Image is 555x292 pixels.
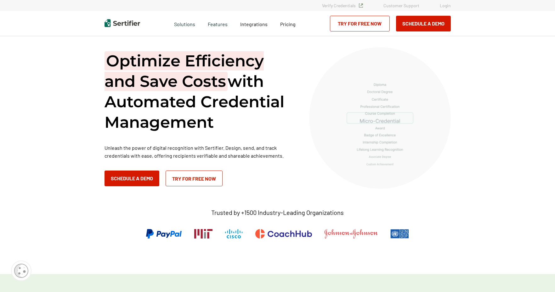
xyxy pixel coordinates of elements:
[440,3,451,8] a: Login
[208,20,228,27] span: Features
[105,144,293,160] p: Unleash the power of digital recognition with Sertifier. Design, send, and track credentials with...
[359,3,363,8] img: Verified
[255,229,312,239] img: CoachHub
[330,16,390,31] a: Try for Free Now
[322,3,363,8] a: Verify Credentials
[105,51,264,91] span: Optimize Efficiency and Save Costs
[211,209,344,216] p: Trusted by +1500 Industry-Leading Organizations
[369,156,391,158] g: Associate Degree
[240,21,268,27] span: Integrations
[146,229,182,239] img: PayPal
[105,51,293,132] h1: with Automated Credential Management
[174,20,195,27] span: Solutions
[280,20,296,27] a: Pricing
[194,229,212,239] img: Massachusetts Institute of Technology
[240,20,268,27] a: Integrations
[14,264,28,278] img: Cookie Popup Icon
[225,229,243,239] img: Cisco
[105,171,159,186] button: Schedule a Demo
[105,19,140,27] img: Sertifier | Digital Credentialing Platform
[390,229,409,239] img: UNDP
[166,171,223,186] a: Try for Free Now
[280,21,296,27] span: Pricing
[325,229,377,239] img: Johnson & Johnson
[383,3,419,8] a: Customer Support
[396,16,451,31] button: Schedule a Demo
